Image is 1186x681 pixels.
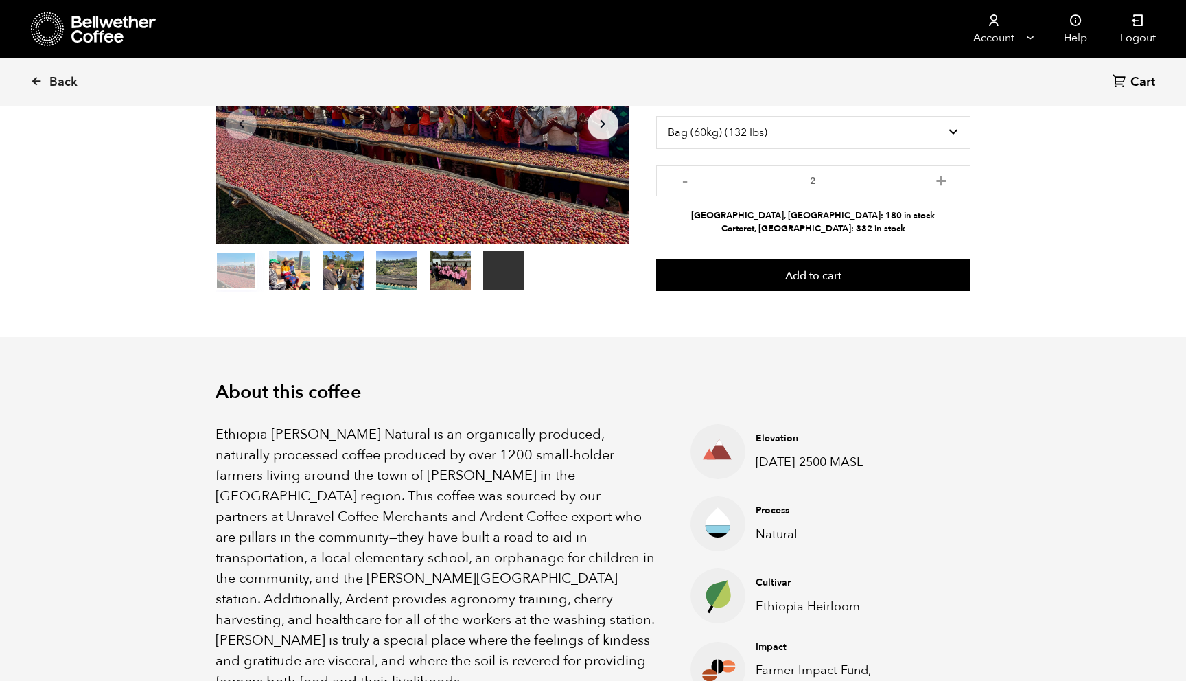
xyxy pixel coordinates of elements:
[933,172,950,186] button: +
[656,259,970,291] button: Add to cart
[756,432,909,446] h4: Elevation
[216,382,970,404] h2: About this coffee
[756,525,909,544] p: Natural
[756,504,909,518] h4: Process
[656,222,970,235] li: Carteret, [GEOGRAPHIC_DATA]: 332 in stock
[677,172,694,186] button: -
[483,251,524,290] video: Your browser does not support the video tag.
[756,640,909,654] h4: Impact
[656,209,970,222] li: [GEOGRAPHIC_DATA], [GEOGRAPHIC_DATA]: 180 in stock
[49,74,78,91] span: Back
[756,576,909,590] h4: Cultivar
[756,597,909,616] p: Ethiopia Heirloom
[1113,73,1159,92] a: Cart
[756,453,909,472] p: [DATE]-2500 MASL
[1130,74,1155,91] span: Cart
